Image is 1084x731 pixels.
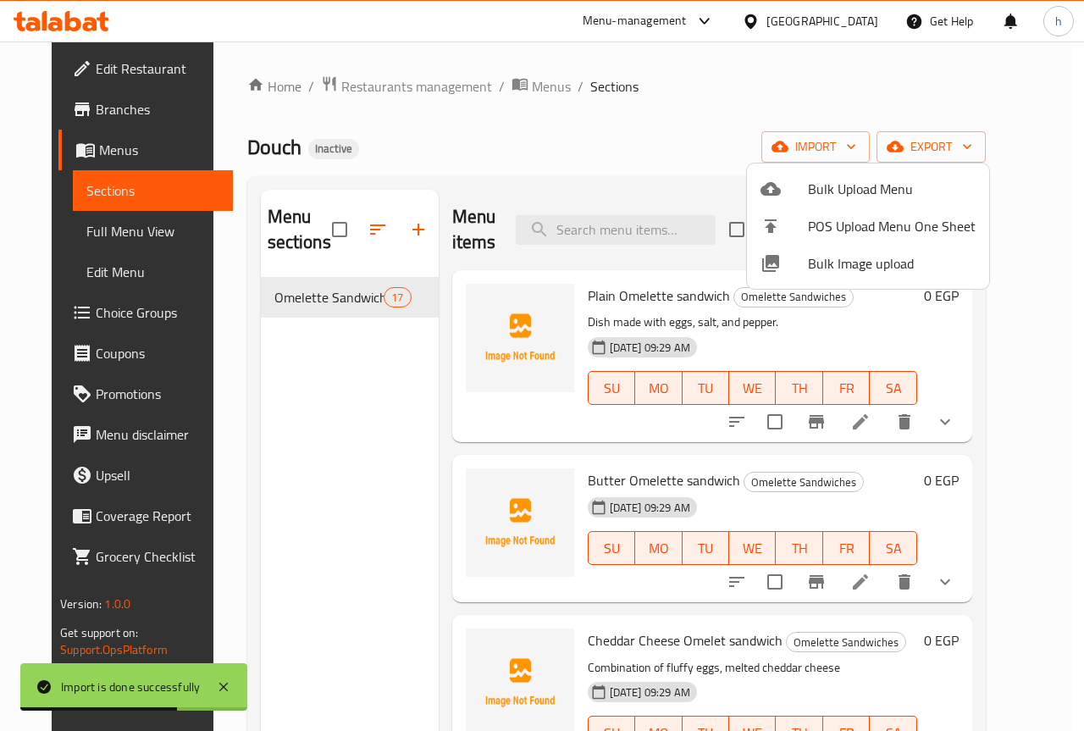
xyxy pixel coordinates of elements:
[61,678,200,696] div: Import is done successfully
[808,253,976,274] span: Bulk Image upload
[808,179,976,199] span: Bulk Upload Menu
[808,216,976,236] span: POS Upload Menu One Sheet
[747,208,989,245] li: POS Upload Menu One Sheet
[747,170,989,208] li: Upload bulk menu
